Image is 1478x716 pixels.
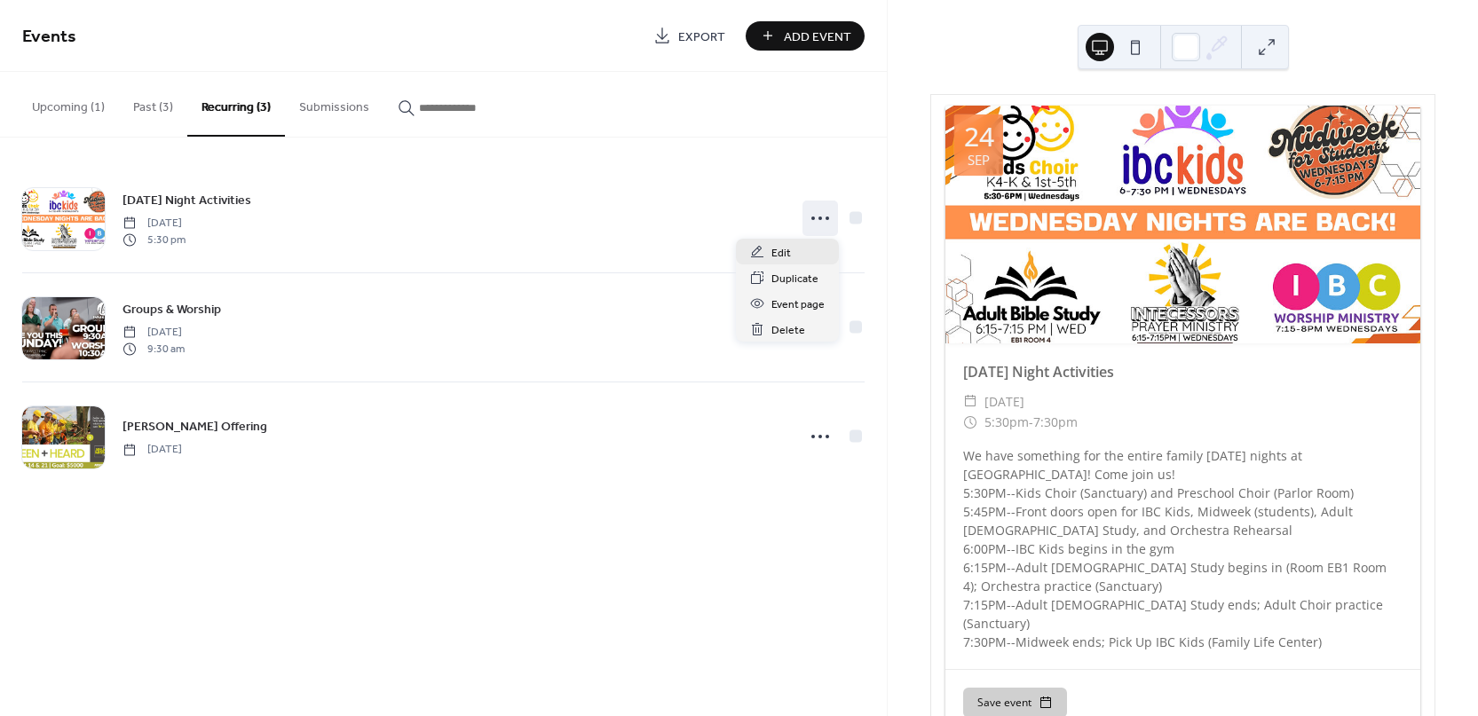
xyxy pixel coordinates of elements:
[123,325,185,341] span: [DATE]
[123,190,251,210] a: [DATE] Night Activities
[285,72,383,135] button: Submissions
[771,244,791,263] span: Edit
[18,72,119,135] button: Upcoming (1)
[1033,412,1078,433] span: 7:30pm
[771,270,818,288] span: Duplicate
[984,412,1029,433] span: 5:30pm
[22,20,76,54] span: Events
[968,153,990,167] div: Sep
[945,446,1420,651] div: We have something for the entire family [DATE] nights at [GEOGRAPHIC_DATA]! Come join us! 5:30PM-...
[123,416,267,437] a: [PERSON_NAME] Offering
[187,72,285,137] button: Recurring (3)
[123,442,182,458] span: [DATE]
[963,412,977,433] div: ​
[123,232,186,248] span: 5:30 pm
[123,216,186,232] span: [DATE]
[984,391,1024,413] span: [DATE]
[123,301,221,319] span: Groups & Worship
[640,21,739,51] a: Export
[945,361,1420,382] div: [DATE] Night Activities
[123,299,221,319] a: Groups & Worship
[123,341,185,357] span: 9:30 am
[119,72,187,135] button: Past (3)
[771,321,805,340] span: Delete
[771,295,825,314] span: Event page
[123,192,251,210] span: [DATE] Night Activities
[1029,412,1033,433] span: -
[964,123,994,150] div: 24
[678,28,725,46] span: Export
[963,391,977,413] div: ​
[746,21,865,51] button: Add Event
[784,28,851,46] span: Add Event
[123,418,267,437] span: [PERSON_NAME] Offering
